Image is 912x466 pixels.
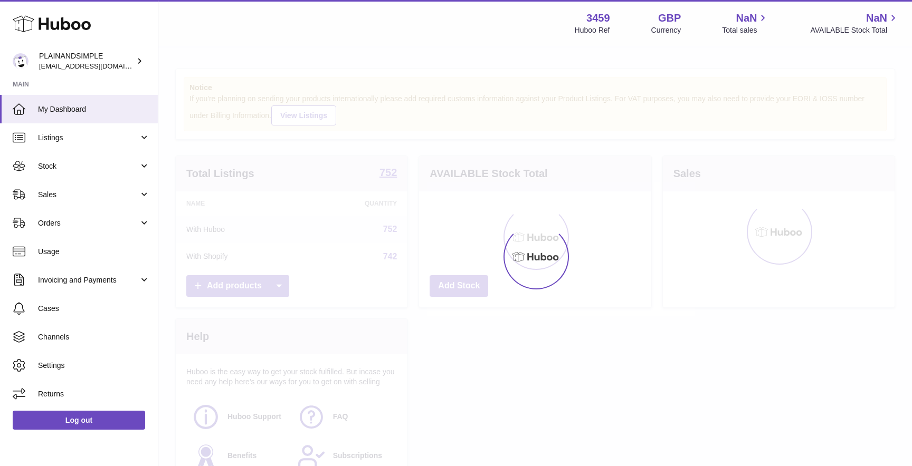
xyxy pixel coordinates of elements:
[38,190,139,200] span: Sales
[38,304,150,314] span: Cases
[38,332,150,342] span: Channels
[651,25,681,35] div: Currency
[13,53,28,69] img: duco@plainandsimple.com
[810,25,899,35] span: AVAILABLE Stock Total
[658,11,681,25] strong: GBP
[38,161,139,171] span: Stock
[38,275,139,285] span: Invoicing and Payments
[39,62,155,70] span: [EMAIL_ADDRESS][DOMAIN_NAME]
[38,247,150,257] span: Usage
[38,389,150,399] span: Returns
[722,25,769,35] span: Total sales
[810,11,899,35] a: NaN AVAILABLE Stock Total
[13,411,145,430] a: Log out
[736,11,757,25] span: NaN
[586,11,610,25] strong: 3459
[38,218,139,228] span: Orders
[39,51,134,71] div: PLAINANDSIMPLE
[866,11,887,25] span: NaN
[38,133,139,143] span: Listings
[38,104,150,114] span: My Dashboard
[38,361,150,371] span: Settings
[575,25,610,35] div: Huboo Ref
[722,11,769,35] a: NaN Total sales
